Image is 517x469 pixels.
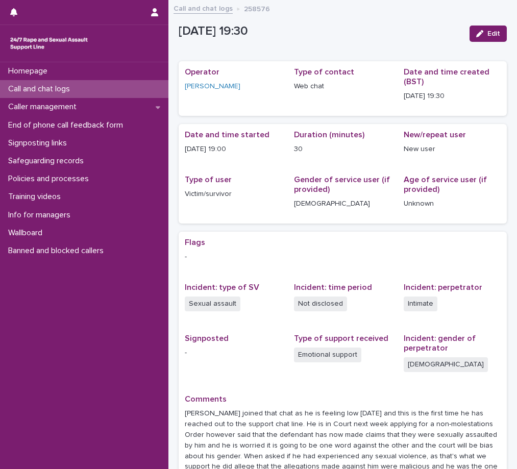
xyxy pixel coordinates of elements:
span: Incident: type of SV [185,283,259,291]
span: Gender of service user (if provided) [294,176,390,193]
p: - [185,252,501,262]
span: Type of user [185,176,232,184]
span: Incident: time period [294,283,372,291]
a: Call and chat logs [174,2,233,14]
span: Sexual assault [185,297,240,311]
p: Training videos [4,192,69,202]
span: Date and time started [185,131,269,139]
span: Type of contact [294,68,354,76]
span: Emotional support [294,348,361,362]
span: Signposted [185,334,229,342]
p: Signposting links [4,138,75,148]
p: [DATE] 19:30 [179,24,461,39]
p: Banned and blocked callers [4,246,112,256]
p: Web chat [294,81,391,92]
p: Info for managers [4,210,79,220]
span: Operator [185,68,219,76]
span: Not disclosed [294,297,347,311]
p: Safeguarding records [4,156,92,166]
p: [DATE] 19:00 [185,144,282,155]
p: Policies and processes [4,174,97,184]
p: - [185,348,282,358]
span: Date and time created (BST) [404,68,489,86]
img: rhQMoQhaT3yELyF149Cw [8,33,90,54]
p: Unknown [404,199,501,209]
span: Age of service user (if provided) [404,176,487,193]
span: Intimate [404,297,437,311]
span: Type of support received [294,334,388,342]
p: [DATE] 19:30 [404,91,501,102]
p: Homepage [4,66,56,76]
span: New/repeat user [404,131,466,139]
span: [DEMOGRAPHIC_DATA] [404,357,488,372]
p: Caller management [4,102,85,112]
span: Incident: perpetrator [404,283,482,291]
span: Incident: gender of perpetrator [404,334,476,352]
span: Duration (minutes) [294,131,364,139]
span: Comments [185,395,227,403]
p: New user [404,144,501,155]
p: End of phone call feedback form [4,120,131,130]
a: [PERSON_NAME] [185,81,240,92]
p: 30 [294,144,391,155]
p: Wallboard [4,228,51,238]
span: Flags [185,238,205,246]
p: Victim/survivor [185,189,282,200]
p: 258576 [244,3,270,14]
p: Call and chat logs [4,84,78,94]
button: Edit [470,26,507,42]
span: Edit [487,30,500,37]
p: [DEMOGRAPHIC_DATA] [294,199,391,209]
